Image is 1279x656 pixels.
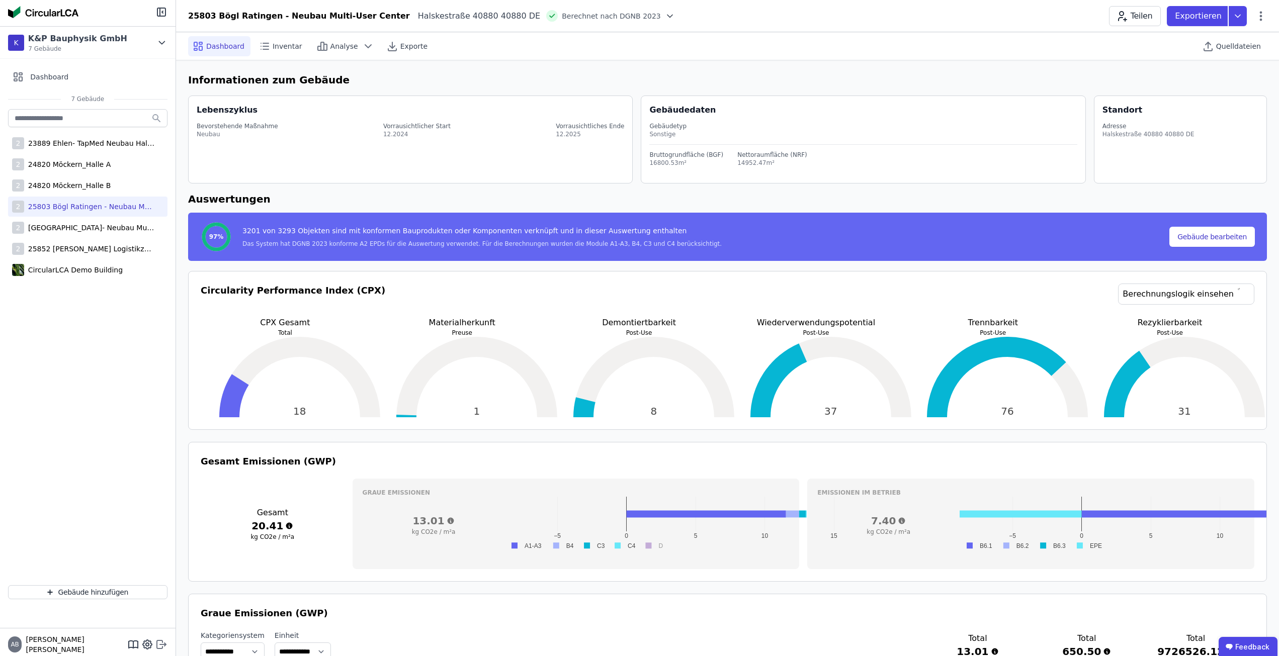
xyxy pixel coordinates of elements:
[197,122,278,130] div: Bevorstehende Maßnahme
[24,138,155,148] div: 23889 Ehlen- TapMed Neubau Halle 2
[908,317,1077,329] p: Trennbarkeit
[817,528,960,536] h3: kg CO2e / m²a
[197,104,258,116] div: Lebenszyklus
[11,641,19,647] span: AB
[1175,10,1224,22] p: Exportieren
[201,630,265,640] label: Kategoriensystem
[817,489,1244,497] h3: Emissionen im betrieb
[908,329,1077,337] p: Post-Use
[12,137,24,149] div: 2
[12,243,24,255] div: 2
[206,41,244,51] span: Dashboard
[939,632,1016,644] h3: Total
[201,606,1254,620] h3: Graue Emissionen (GWP)
[732,317,901,329] p: Wiederverwendungspotential
[209,233,224,241] span: 97%
[383,122,451,130] div: Vorrausichtlicher Start
[201,329,370,337] p: Total
[201,533,345,541] h3: kg CO2e / m²a
[383,130,451,138] div: 12.2024
[28,45,127,53] span: 7 Gebäude
[1102,122,1195,130] div: Adresse
[1102,130,1195,138] div: Halskestraße 40880 40880 DE
[275,630,331,640] label: Einheit
[24,159,111,169] div: 24820 Möckern_Halle A
[649,159,723,167] div: 16800.53m²
[330,41,358,51] span: Analyse
[556,130,624,138] div: 12.2025
[363,528,505,536] h3: kg CO2e / m²a
[12,222,24,234] div: 2
[1048,632,1125,644] h3: Total
[201,519,345,533] h3: 20.41
[1109,6,1161,26] button: Teilen
[649,104,1085,116] div: Gebäudedaten
[737,151,807,159] div: Nettoraumfläche (NRF)
[22,634,127,654] span: [PERSON_NAME] [PERSON_NAME]
[8,35,24,51] div: K
[188,72,1267,87] h6: Informationen zum Gebäude
[28,33,127,45] div: K&P Bauphysik GmbH
[555,329,724,337] p: Post-Use
[817,514,960,528] h3: 7.40
[1102,104,1142,116] div: Standort
[201,454,1254,468] h3: Gesamt Emissionen (GWP)
[201,284,385,317] h3: Circularity Performance Index (CPX)
[556,122,624,130] div: Vorrausichtliches Ende
[12,262,24,278] img: CircularLCA Demo Building
[24,202,155,212] div: 25803 Bögl Ratingen - Neubau Multi-User Center
[363,489,790,497] h3: Graue Emissionen
[649,151,723,159] div: Bruttogrundfläche (BGF)
[1216,41,1261,51] span: Quelldateien
[24,244,155,254] div: 25852 [PERSON_NAME] Logistikzentrum
[649,122,1077,130] div: Gebäudetyp
[12,201,24,213] div: 2
[8,585,167,599] button: Gebäude hinzufügen
[273,41,302,51] span: Inventar
[12,158,24,170] div: 2
[188,192,1267,207] h6: Auswertungen
[24,223,155,233] div: [GEOGRAPHIC_DATA]- Neubau Multi-User Center
[242,226,722,240] div: 3201 von 3293 Objekten sind mit konformen Bauprodukten oder Komponenten verknüpft und in dieser A...
[737,159,807,167] div: 14952.47m²
[1169,227,1255,247] button: Gebäude bearbeiten
[8,6,78,18] img: Concular
[61,95,115,103] span: 7 Gebäude
[1157,632,1234,644] h3: Total
[201,507,345,519] h3: Gesamt
[30,72,68,82] span: Dashboard
[555,317,724,329] p: Demontiertbarkeit
[1118,284,1254,305] a: Berechnungslogik einsehen
[410,10,541,22] div: Halskestraße 40880 40880 DE
[197,130,278,138] div: Neubau
[12,179,24,192] div: 2
[24,265,123,275] div: CircularLCA Demo Building
[188,10,410,22] div: 25803 Bögl Ratingen - Neubau Multi-User Center
[649,130,1077,138] div: Sonstige
[400,41,428,51] span: Exporte
[378,317,547,329] p: Materialherkunft
[732,329,901,337] p: Post-Use
[363,514,505,528] h3: 13.01
[24,180,111,191] div: 24820 Möckern_Halle B
[1085,317,1254,329] p: Rezyklierbarkeit
[242,240,722,248] div: Das System hat DGNB 2023 konforme A2 EPDs für die Auswertung verwendet. Für die Berechnungen wurd...
[1085,329,1254,337] p: Post-Use
[378,329,547,337] p: Preuse
[562,11,661,21] span: Berechnet nach DGNB 2023
[201,317,370,329] p: CPX Gesamt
